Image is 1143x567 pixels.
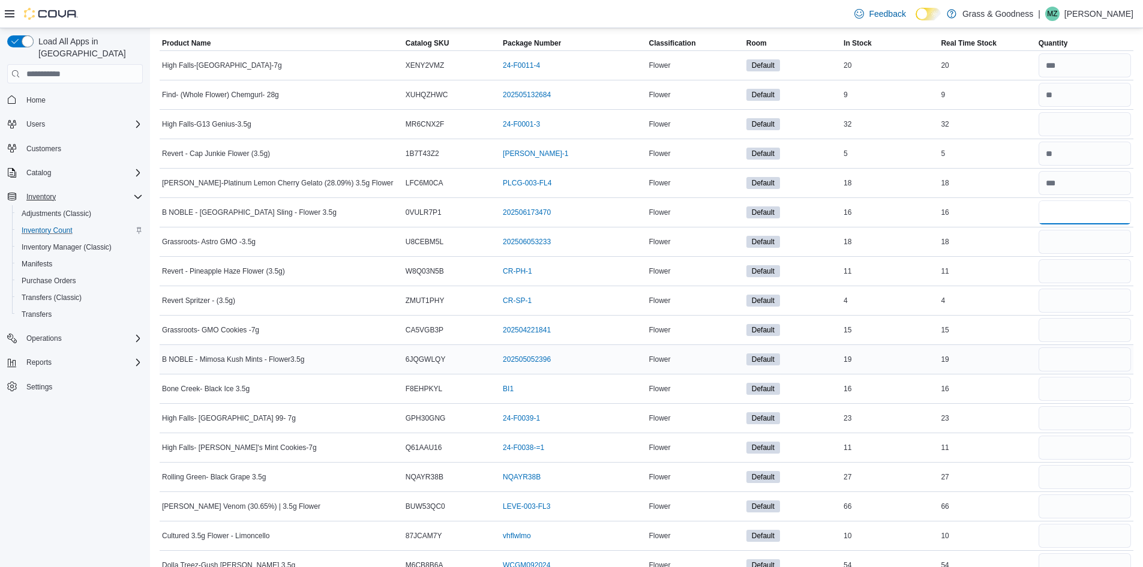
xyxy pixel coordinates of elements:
span: Flower [649,413,670,423]
button: Classification [646,36,743,50]
span: Catalog SKU [406,38,449,48]
span: Load All Apps in [GEOGRAPHIC_DATA] [34,35,143,59]
div: 18 [938,235,1036,249]
span: Flower [649,149,670,158]
span: Package Number [503,38,561,48]
span: Settings [26,382,52,392]
span: B NOBLE - [GEOGRAPHIC_DATA] Sling - Flower 3.5g [162,208,337,217]
span: Inventory [26,192,56,202]
a: NQAYR38B [503,472,541,482]
span: MR6CNX2F [406,119,445,129]
div: 11 [938,440,1036,455]
p: Grass & Goodness [962,7,1033,21]
span: Default [746,118,780,130]
span: Room [746,38,767,48]
div: 9 [841,88,938,102]
span: Transfers (Classic) [22,293,82,302]
span: 1B7T43Z2 [406,149,439,158]
a: CR-SP-1 [503,296,532,305]
a: PLCG-003-FL4 [503,178,551,188]
a: Settings [22,380,57,394]
a: 24-F0011-4 [503,61,540,70]
img: Cova [24,8,78,20]
span: Reports [22,355,143,370]
button: Manifests [12,256,148,272]
a: Adjustments (Classic) [17,206,96,221]
div: 32 [841,117,938,131]
span: Flower [649,296,670,305]
a: 202506173470 [503,208,551,217]
button: Users [2,116,148,133]
button: Operations [2,330,148,347]
span: 87JCAM7Y [406,531,442,541]
span: Inventory Manager (Classic) [22,242,112,252]
span: Purchase Orders [17,274,143,288]
div: 10 [841,529,938,543]
span: Default [752,60,775,71]
span: Default [752,266,775,277]
button: Catalog [22,166,56,180]
span: Default [746,206,780,218]
span: Default [746,265,780,277]
span: Flower [649,119,670,129]
span: CA5VGB3P [406,325,443,335]
a: 24-F0039-1 [503,413,540,423]
div: 66 [938,499,1036,514]
span: Users [22,117,143,131]
span: Flower [649,178,670,188]
span: 0VULR7P1 [406,208,442,217]
a: vhflwlmo [503,531,531,541]
span: Q61AAU16 [406,443,442,452]
span: MZ [1047,7,1057,21]
span: Manifests [17,257,143,271]
div: 11 [841,264,938,278]
span: Flower [649,443,670,452]
button: Real Time Stock [938,36,1036,50]
span: Flower [649,90,670,100]
div: 5 [938,146,1036,161]
span: Flower [649,502,670,511]
span: Default [752,89,775,100]
span: Grassroots- Astro GMO -3.5g [162,237,256,247]
span: Flower [649,61,670,70]
span: Flower [649,325,670,335]
span: Purchase Orders [22,276,76,286]
span: Adjustments (Classic) [17,206,143,221]
span: Operations [22,331,143,346]
a: 24-F0038-=1 [503,443,544,452]
div: 27 [841,470,938,484]
a: 202505052396 [503,355,551,364]
span: Default [746,471,780,483]
button: Quantity [1036,36,1133,50]
span: Inventory Count [17,223,143,238]
div: 32 [938,117,1036,131]
a: 202505132684 [503,90,551,100]
span: Flower [649,531,670,541]
span: Revert - Cap Junkie Flower (3.5g) [162,149,270,158]
span: Default [746,295,780,307]
span: [PERSON_NAME]-Platinum Lemon Cherry Gelato (28.09%) 3.5g Flower [162,178,393,188]
button: Catalog [2,164,148,181]
span: LFC6M0CA [406,178,443,188]
span: Operations [26,334,62,343]
span: Default [746,353,780,365]
div: 9 [938,88,1036,102]
button: Inventory [2,188,148,205]
span: Default [746,500,780,512]
a: 24-F0001-3 [503,119,540,129]
button: Inventory Count [12,222,148,239]
span: Transfers [17,307,143,322]
button: Purchase Orders [12,272,148,289]
span: Default [746,442,780,454]
span: XENY2VMZ [406,61,445,70]
span: Default [752,325,775,335]
span: Inventory Count [22,226,73,235]
span: Customers [22,141,143,156]
span: Find- (Whole Flower) Chemgurl- 28g [162,90,279,100]
a: Home [22,93,50,107]
span: 6JQGWLQY [406,355,446,364]
div: 18 [841,176,938,190]
a: 202506053233 [503,237,551,247]
span: Default [752,530,775,541]
span: Users [26,119,45,129]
